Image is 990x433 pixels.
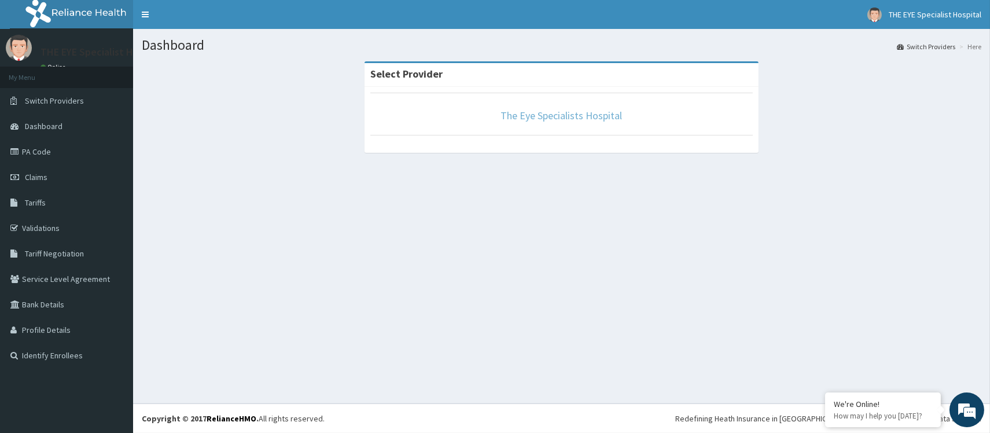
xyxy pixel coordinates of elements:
[675,413,981,424] div: Redefining Heath Insurance in [GEOGRAPHIC_DATA] using Telemedicine and Data Science!
[834,411,932,421] p: How may I help you today?
[25,197,46,208] span: Tariffs
[25,96,84,106] span: Switch Providers
[133,403,990,433] footer: All rights reserved.
[867,8,882,22] img: User Image
[501,109,623,122] a: The Eye Specialists Hospital
[6,35,32,61] img: User Image
[25,248,84,259] span: Tariff Negotiation
[834,399,932,409] div: We're Online!
[25,121,62,131] span: Dashboard
[956,42,981,52] li: Here
[142,413,259,424] strong: Copyright © 2017 .
[142,38,981,53] h1: Dashboard
[370,67,443,80] strong: Select Provider
[25,172,47,182] span: Claims
[41,63,68,71] a: Online
[897,42,955,52] a: Switch Providers
[41,47,164,57] p: THE EYE Specialist Hospital
[889,9,981,20] span: THE EYE Specialist Hospital
[207,413,256,424] a: RelianceHMO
